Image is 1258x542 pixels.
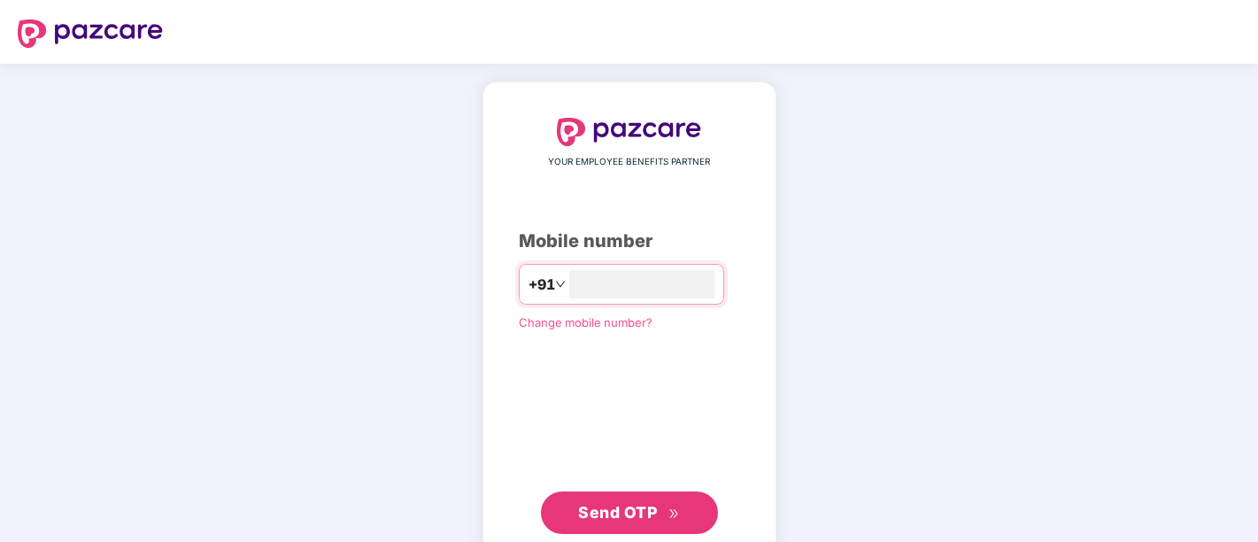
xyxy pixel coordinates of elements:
span: double-right [668,508,680,520]
img: logo [18,19,163,48]
span: +91 [529,274,555,296]
a: Change mobile number? [519,315,652,329]
span: down [555,279,566,290]
span: Send OTP [578,503,657,522]
span: YOUR EMPLOYEE BENEFITS PARTNER [548,155,710,169]
img: logo [557,118,702,146]
div: Mobile number [519,228,740,255]
button: Send OTPdouble-right [541,492,718,534]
